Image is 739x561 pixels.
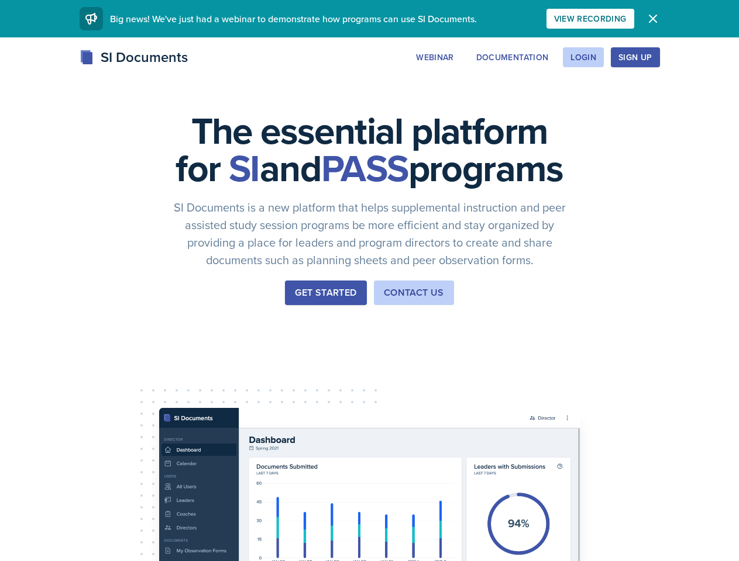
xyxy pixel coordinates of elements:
button: Webinar [408,47,461,67]
div: View Recording [554,14,627,23]
button: Get Started [285,280,366,305]
button: Contact Us [374,280,454,305]
div: Contact Us [384,286,444,300]
div: Login [570,53,596,62]
span: Big news! We've just had a webinar to demonstrate how programs can use SI Documents. [110,12,477,25]
div: Webinar [416,53,453,62]
button: Sign Up [611,47,659,67]
div: SI Documents [80,47,188,68]
button: Login [563,47,604,67]
button: View Recording [546,9,634,29]
div: Sign Up [618,53,652,62]
div: Get Started [295,286,356,300]
button: Documentation [469,47,556,67]
div: Documentation [476,53,549,62]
